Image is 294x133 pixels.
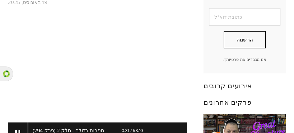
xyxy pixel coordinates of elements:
[209,8,280,26] input: כתובת דוא"ל
[203,81,252,90] font: אירועים קרובים
[8,14,187,115] iframe: נגן וידאו ביוטיוב
[224,31,266,48] button: הרשמה
[237,36,253,43] font: הרשמה
[223,57,266,62] font: אנו מכבדים את פרטיותך.
[203,97,251,107] font: פרקים אחרונים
